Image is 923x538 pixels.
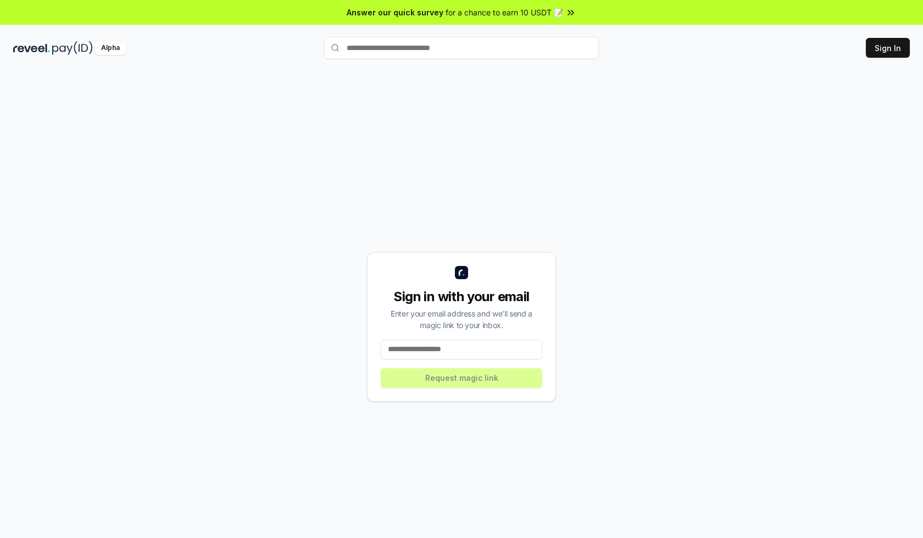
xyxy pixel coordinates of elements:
[52,41,93,55] img: pay_id
[446,7,563,18] span: for a chance to earn 10 USDT 📝
[13,41,50,55] img: reveel_dark
[95,41,126,55] div: Alpha
[866,38,910,58] button: Sign In
[381,288,542,306] div: Sign in with your email
[381,308,542,331] div: Enter your email address and we’ll send a magic link to your inbox.
[347,7,443,18] span: Answer our quick survey
[455,266,468,279] img: logo_small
